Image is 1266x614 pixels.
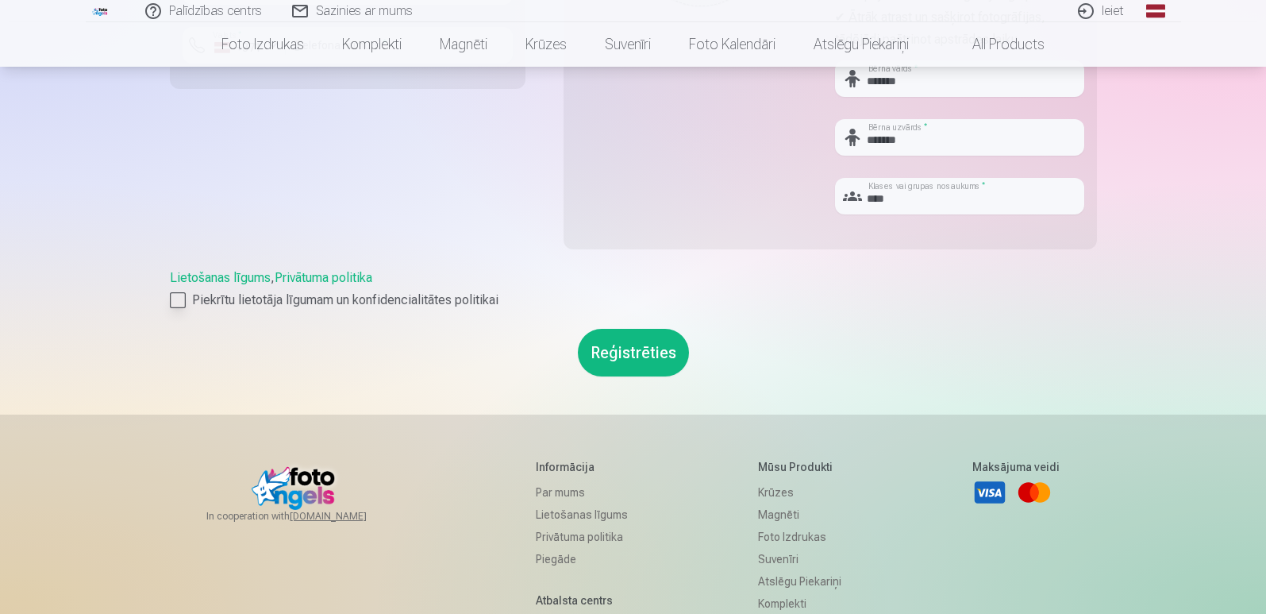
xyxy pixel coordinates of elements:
a: Krūzes [758,481,841,504]
a: Par mums [536,481,628,504]
a: All products [928,22,1064,67]
a: [DOMAIN_NAME] [290,510,405,523]
h5: Atbalsta centrs [536,593,628,608]
div: , [170,268,1097,310]
a: Visa [972,475,1007,510]
a: Foto izdrukas [758,526,841,548]
a: Lietošanas līgums [170,270,271,285]
a: Lietošanas līgums [536,504,628,526]
h5: Mūsu produkti [758,459,841,475]
a: Suvenīri [586,22,670,67]
a: Komplekti [323,22,421,67]
a: Piegāde [536,548,628,570]
a: Krūzes [506,22,586,67]
a: Mastercard [1017,475,1052,510]
a: Privātuma politika [275,270,372,285]
a: Magnēti [758,504,841,526]
a: Atslēgu piekariņi [795,22,928,67]
button: Reģistrēties [578,329,689,377]
a: Suvenīri [758,548,841,570]
h5: Maksājuma veidi [972,459,1060,475]
a: Privātuma politika [536,526,628,548]
img: /fa1 [92,6,110,16]
a: Atslēgu piekariņi [758,570,841,593]
h5: Informācija [536,459,628,475]
label: Piekrītu lietotāja līgumam un konfidencialitātes politikai [170,291,1097,310]
span: In cooperation with [206,510,405,523]
a: Magnēti [421,22,506,67]
a: Foto izdrukas [202,22,323,67]
a: Foto kalendāri [670,22,795,67]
